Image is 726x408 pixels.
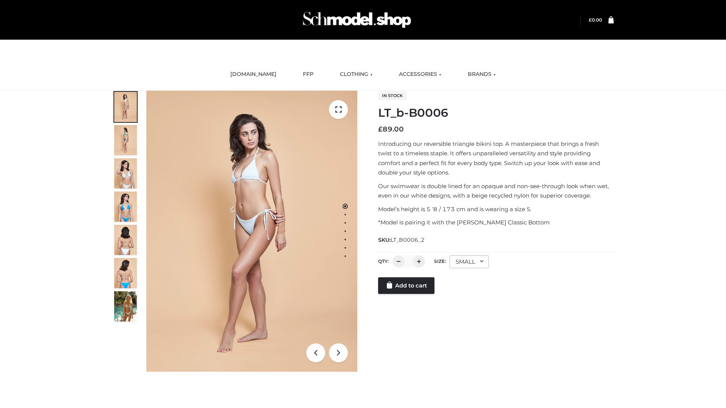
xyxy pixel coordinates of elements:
[462,66,501,83] a: BRANDS
[146,91,357,372] img: LT_b-B0006
[378,181,614,201] p: Our swimwear is double lined for an opaque and non-see-through look when wet, even in our white d...
[589,17,602,23] a: £0.00
[225,66,282,83] a: [DOMAIN_NAME]
[589,17,602,23] bdi: 0.00
[378,218,614,227] p: *Model is pairing it with the [PERSON_NAME] Classic Bottom
[297,66,319,83] a: FFP
[114,125,137,155] img: ArielClassicBikiniTop_CloudNine_AzureSky_OW114ECO_2-scaled.jpg
[589,17,592,23] span: £
[114,258,137,288] img: ArielClassicBikiniTop_CloudNine_AzureSky_OW114ECO_8-scaled.jpg
[391,236,425,243] span: LT_B0006_2
[114,192,137,222] img: ArielClassicBikiniTop_CloudNine_AzureSky_OW114ECO_4-scaled.jpg
[114,225,137,255] img: ArielClassicBikiniTop_CloudNine_AzureSky_OW114ECO_7-scaled.jpg
[114,92,137,122] img: ArielClassicBikiniTop_CloudNine_AzureSky_OW114ECO_1-scaled.jpg
[378,125,404,133] bdi: 89.00
[378,235,425,244] span: SKU:
[334,66,378,83] a: CLOTHING
[378,277,434,294] a: Add to cart
[378,139,614,178] p: Introducing our reversible triangle bikini top. A masterpiece that brings a fresh twist to a time...
[434,258,446,264] label: Size:
[378,106,614,120] h1: LT_b-B0006
[114,291,137,321] img: Arieltop_CloudNine_AzureSky2.jpg
[393,66,447,83] a: ACCESSORIES
[378,91,406,100] span: In stock
[378,258,389,264] label: QTY:
[114,158,137,189] img: ArielClassicBikiniTop_CloudNine_AzureSky_OW114ECO_3-scaled.jpg
[450,255,489,268] div: SMALL
[378,204,614,214] p: Model’s height is 5 ‘8 / 173 cm and is wearing a size S.
[378,125,383,133] span: £
[300,5,414,35] img: Schmodel Admin 964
